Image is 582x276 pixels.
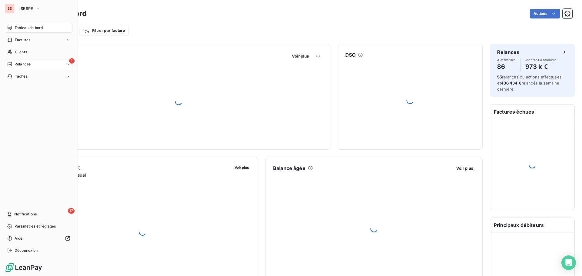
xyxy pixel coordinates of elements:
span: relances ou actions effectuées et relancés la semaine dernière. [497,75,562,91]
span: À effectuer [497,58,515,62]
h6: Relances [497,48,519,56]
h6: Balance âgée [273,165,306,172]
span: Voir plus [235,165,249,170]
h6: Principaux débiteurs [490,218,574,232]
span: Paramètres et réglages [15,224,56,229]
span: Tableau de bord [15,25,43,31]
span: Voir plus [456,166,473,171]
h6: DSO [345,51,356,58]
span: Relances [15,62,31,67]
a: Aide [5,234,72,243]
button: Voir plus [233,165,251,170]
h6: Factures échues [490,105,574,119]
span: Notifications [14,211,37,217]
span: Factures [15,37,30,43]
button: Actions [530,9,560,18]
button: Voir plus [290,53,311,59]
span: Chiffre d'affaires mensuel [34,172,230,178]
span: 17 [68,208,75,214]
div: Open Intercom Messenger [561,255,576,270]
span: 1 [69,58,75,64]
h4: 973 k € [525,62,556,71]
span: Déconnexion [15,248,38,253]
span: Montant à relancer [525,58,556,62]
span: 436 434 € [501,81,521,85]
span: Tâches [15,74,28,79]
button: Voir plus [454,165,475,171]
span: SERPE [21,6,33,11]
span: 55 [497,75,502,79]
span: Clients [15,49,27,55]
img: Logo LeanPay [5,263,42,272]
button: Filtrer par facture [79,26,129,35]
h4: 86 [497,62,515,71]
span: Aide [15,236,23,241]
span: Voir plus [292,54,309,58]
div: SE [5,4,15,13]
